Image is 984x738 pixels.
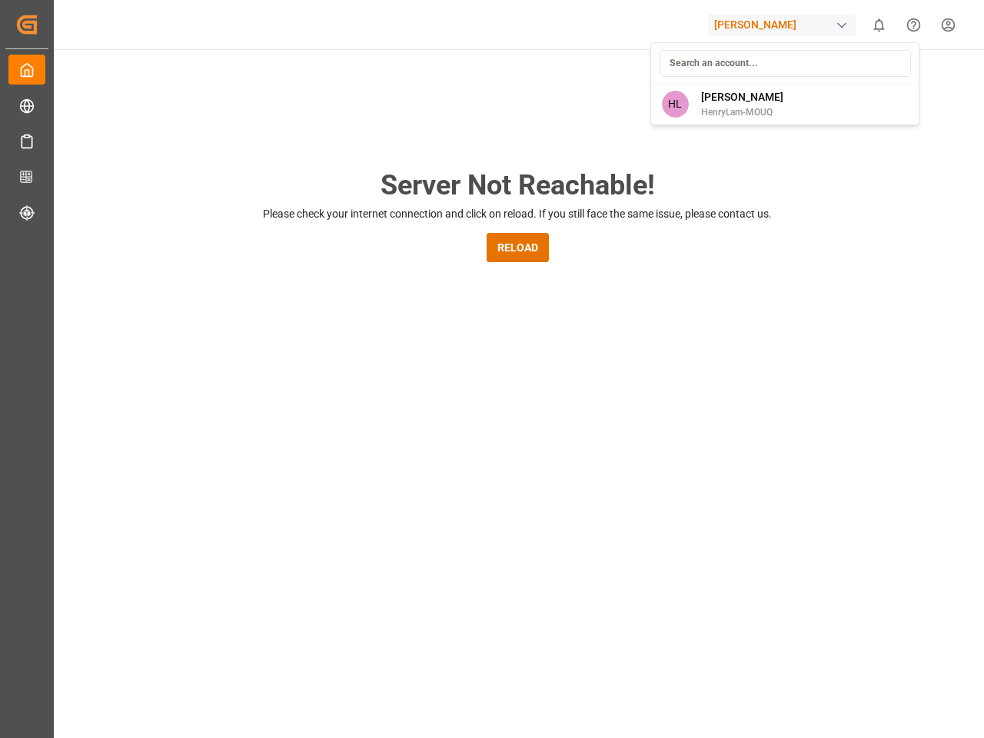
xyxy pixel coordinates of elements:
h2: Server Not Reachable! [381,165,655,206]
span: HL [662,91,689,118]
button: RELOAD [487,233,549,262]
div: [PERSON_NAME] [708,14,856,36]
button: show 0 new notifications [862,8,896,42]
input: Search an account... [660,50,911,77]
span: [PERSON_NAME] [701,89,783,105]
span: HenryLam-MOUQ [701,105,783,119]
p: Please check your internet connection and click on reload. If you still face the same issue, plea... [263,206,772,222]
button: Help Center [896,8,931,42]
